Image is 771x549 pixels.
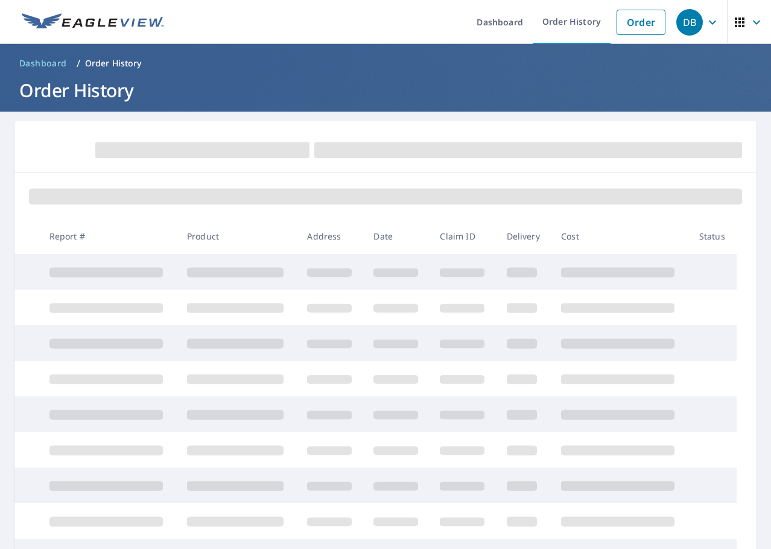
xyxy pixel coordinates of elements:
[14,54,72,73] a: Dashboard
[19,57,67,69] span: Dashboard
[40,218,177,254] th: Report #
[22,13,164,31] img: EV Logo
[690,218,737,254] th: Status
[364,218,430,254] th: Date
[297,218,364,254] th: Address
[77,56,80,71] li: /
[551,218,690,254] th: Cost
[430,218,497,254] th: Claim ID
[617,10,665,35] a: Order
[497,218,552,254] th: Delivery
[676,9,703,36] div: DB
[177,218,297,254] th: Product
[85,57,142,69] p: Order History
[14,78,757,103] h1: Order History
[14,54,757,73] nav: breadcrumb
